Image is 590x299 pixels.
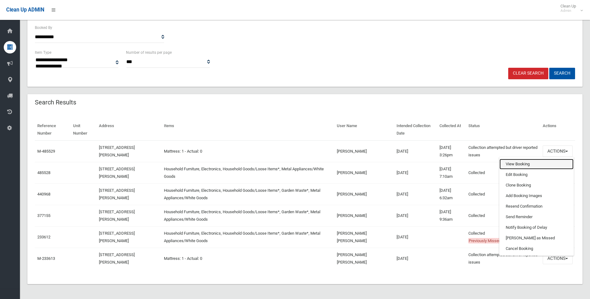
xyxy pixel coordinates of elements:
[37,256,55,261] a: M-233613
[543,145,573,157] button: Actions
[99,167,135,179] a: [STREET_ADDRESS][PERSON_NAME]
[99,145,135,157] a: [STREET_ADDRESS][PERSON_NAME]
[499,159,574,169] a: View Booking
[499,222,574,233] a: Notify Booking of Delay
[466,226,540,248] td: Collected
[499,180,574,191] a: Clone Booking
[334,140,394,162] td: [PERSON_NAME]
[499,169,574,180] a: Edit Booking
[437,205,466,226] td: [DATE] 9:36am
[394,205,437,226] td: [DATE]
[499,201,574,212] a: Resend Confirmation
[466,205,540,226] td: Collected
[161,140,335,162] td: Mattress: 1 - Actual: 0
[466,248,540,269] td: Collection attempted but driver reported issues
[27,96,84,108] header: Search Results
[161,119,335,140] th: Items
[161,205,335,226] td: Household Furniture, Electronics, Household Goods/Loose Items*, Garden Waste*, Metal Appliances/W...
[161,226,335,248] td: Household Furniture, Electronics, Household Goods/Loose Items*, Garden Waste*, Metal Appliances/W...
[437,162,466,183] td: [DATE] 7:10am
[37,149,55,154] a: M-485529
[499,243,574,254] a: Cancel Booking
[96,119,161,140] th: Address
[394,162,437,183] td: [DATE]
[334,248,394,269] td: [PERSON_NAME] [PERSON_NAME]
[161,248,335,269] td: Mattress: 1 - Actual: 0
[334,119,394,140] th: User Name
[37,213,50,218] a: 377155
[437,183,466,205] td: [DATE] 6:32am
[466,162,540,183] td: Collected
[499,233,574,243] a: [PERSON_NAME] as Missed
[37,192,50,196] a: 440968
[6,7,44,13] span: Clean Up ADMIN
[557,4,582,13] span: Clean Up
[540,119,575,140] th: Actions
[334,162,394,183] td: [PERSON_NAME]
[437,119,466,140] th: Collected At
[35,119,71,140] th: Reference Number
[543,253,573,264] button: Actions
[499,212,574,222] a: Send Reminder
[161,162,335,183] td: Household Furniture, Electronics, Household Goods/Loose Items*, Metal Appliances/White Goods
[161,183,335,205] td: Household Furniture, Electronics, Household Goods/Loose Items*, Garden Waste*, Metal Appliances/W...
[99,231,135,243] a: [STREET_ADDRESS][PERSON_NAME]
[99,252,135,264] a: [STREET_ADDRESS][PERSON_NAME]
[394,226,437,248] td: [DATE]
[71,119,96,140] th: Unit Number
[560,8,576,13] small: Admin
[35,49,51,56] label: Item Type
[99,209,135,222] a: [STREET_ADDRESS][PERSON_NAME]
[508,68,548,79] a: Clear Search
[499,191,574,201] a: Add Booking Images
[394,140,437,162] td: [DATE]
[437,140,466,162] td: [DATE] 3:26pm
[37,235,50,239] a: 233612
[466,119,540,140] th: Status
[334,183,394,205] td: [PERSON_NAME]
[466,183,540,205] td: Collected
[394,183,437,205] td: [DATE]
[466,140,540,162] td: Collection attempted but driver reported issues
[334,226,394,248] td: [PERSON_NAME] [PERSON_NAME]
[99,188,135,200] a: [STREET_ADDRESS][PERSON_NAME]
[394,119,437,140] th: Intended Collection Date
[334,205,394,226] td: [PERSON_NAME]
[468,238,501,243] span: Previously Missed
[126,49,172,56] label: Number of results per page
[35,24,52,31] label: Booked By
[394,248,437,269] td: [DATE]
[37,170,50,175] a: 485528
[549,68,575,79] button: Search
